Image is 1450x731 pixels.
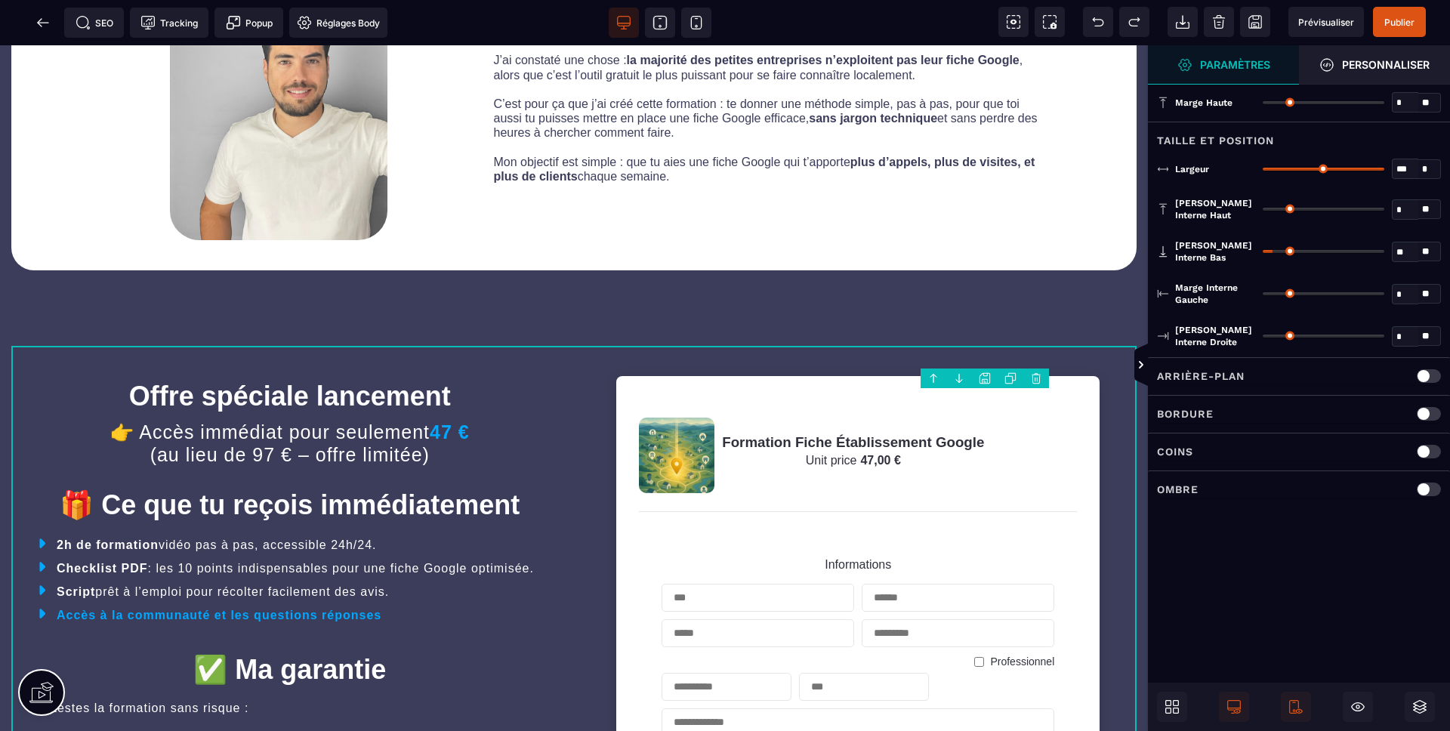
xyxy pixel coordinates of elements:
[1298,17,1354,28] span: Prévisualiser
[1343,692,1373,722] span: Masquer le bloc
[430,376,470,397] b: 47 €
[1288,7,1364,37] span: Aperçu
[1157,367,1245,385] p: Arrière-plan
[57,493,159,506] b: 2h de formation
[289,8,387,38] span: Favicon
[214,8,283,38] span: Créer une alerte modale
[681,8,711,38] span: Voir mobile
[1281,692,1311,722] span: Afficher le mobile
[609,8,639,38] span: Voir bureau
[1148,343,1163,388] span: Afficher les vues
[1083,7,1113,37] span: Défaire
[860,409,900,421] span: 47,00 €
[1148,122,1450,150] div: Taille et position
[30,652,252,673] text: Tu testes la formation sans risque :
[57,540,95,553] b: Script
[1119,7,1149,37] span: Rétablir
[1299,45,1450,85] span: Ouvrir le gestionnaire de styles
[57,563,381,576] b: Accès à la communauté et les questions réponses
[645,8,675,38] span: Voir tablette
[1219,692,1249,722] span: Afficher le desktop
[1175,239,1255,264] span: [PERSON_NAME] interne bas
[998,7,1029,37] span: Voir les composants
[64,8,124,38] span: Métadata SEO
[1342,59,1430,70] strong: Personnaliser
[494,110,1038,137] b: plus d’appels, plus de visites, et plus de clients
[140,15,198,30] span: Tracking
[639,372,714,448] img: Product image
[1175,324,1255,348] span: [PERSON_NAME] interne droite
[662,512,1054,526] h5: Informations
[627,8,1020,21] b: la majorité des petites entreprises n’exploitent pas leur fiche Google
[1175,97,1232,109] span: Marge haute
[1204,7,1234,37] span: Nettoyage
[809,66,937,79] b: sans jargon technique
[1200,59,1270,70] strong: Paramètres
[130,8,208,38] span: Code de suivi
[28,8,58,38] span: Retour
[806,409,857,421] span: Unit price
[1240,7,1270,37] span: Enregistrer
[1175,282,1255,306] span: Marge interne gauche
[1175,163,1209,175] span: Largeur
[1405,692,1435,722] span: Ouvrir les calques
[1157,692,1187,722] span: Ouvrir les blocs
[990,610,1054,622] label: Professionnel
[1384,17,1415,28] span: Publier
[23,372,557,424] text: 👉 Accès immédiat pour seulement (au lieu de 97 € – offre limitée)
[1157,443,1193,461] p: Coins
[1157,405,1214,423] p: Bordure
[76,15,113,30] span: SEO
[1148,45,1299,85] span: Ouvrir le gestionnaire de styles
[1157,480,1199,498] p: Ombre
[1373,7,1426,37] span: Enregistrer le contenu
[1175,197,1255,221] span: [PERSON_NAME] interne haut
[297,15,380,30] span: Réglages Body
[1168,7,1198,37] span: Importer
[1035,7,1065,37] span: Capture d'écran
[57,517,148,529] b: Checklist PDF
[226,15,273,30] span: Popup
[722,389,984,406] h3: Formation Fiche Établissement Google
[53,536,393,557] text: prêt à l’emploi pour récolter facilement des avis.
[53,513,538,533] text: : les 10 points indispensables pour une fiche Google optimisée.
[53,489,381,510] text: vidéo pas à pas, accessible 24h/24.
